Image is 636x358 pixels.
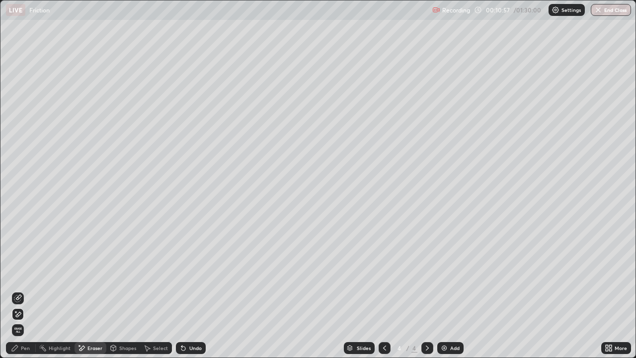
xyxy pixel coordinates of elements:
div: Undo [189,346,202,351]
div: More [615,346,627,351]
div: 4 [395,345,404,351]
p: Settings [561,7,581,12]
div: Slides [357,346,371,351]
div: / [406,345,409,351]
img: recording.375f2c34.svg [432,6,440,14]
div: Add [450,346,460,351]
p: Recording [442,6,470,14]
button: End Class [591,4,631,16]
img: class-settings-icons [552,6,559,14]
div: Select [153,346,168,351]
p: LIVE [9,6,22,14]
p: Friction [29,6,50,14]
div: Eraser [87,346,102,351]
div: Pen [21,346,30,351]
span: Erase all [12,327,23,333]
div: Shapes [119,346,136,351]
div: 4 [411,344,417,353]
img: add-slide-button [440,344,448,352]
div: Highlight [49,346,71,351]
img: end-class-cross [594,6,602,14]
